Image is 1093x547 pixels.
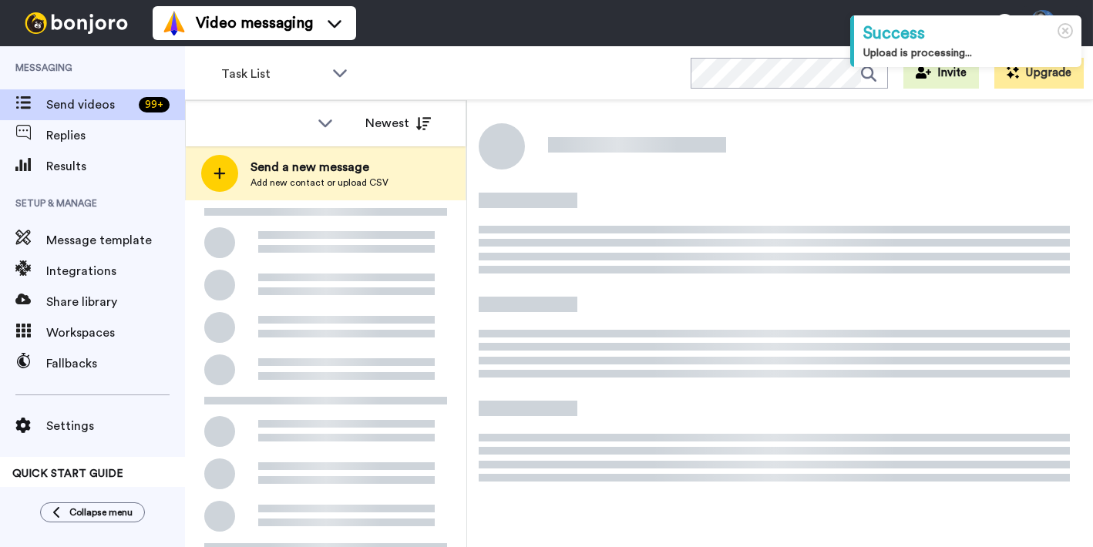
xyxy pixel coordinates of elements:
div: Success [863,22,1072,45]
span: Results [46,157,185,176]
span: Integrations [46,262,185,280]
button: Upgrade [994,58,1084,89]
span: Message template [46,231,185,250]
span: Share library [46,293,185,311]
span: QUICK START GUIDE [12,468,123,479]
img: vm-color.svg [162,11,187,35]
div: Upload is processing... [863,45,1072,61]
span: Send videos [46,96,133,114]
button: Invite [903,58,979,89]
span: Fallbacks [46,354,185,373]
span: Send a new message [251,158,388,176]
span: Video messaging [196,12,313,34]
span: Settings [46,417,185,435]
span: Replies [46,126,185,145]
span: Task List [221,65,325,83]
span: Workspaces [46,324,185,342]
button: Collapse menu [40,502,145,522]
div: 99 + [139,97,170,112]
span: Collapse menu [69,506,133,518]
img: bj-logo-header-white.svg [18,12,134,34]
button: Newest [354,108,442,139]
span: Add new contact or upload CSV [251,176,388,189]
